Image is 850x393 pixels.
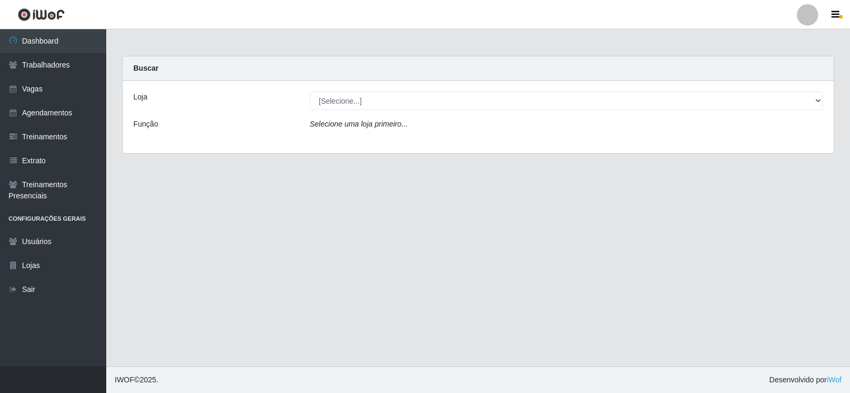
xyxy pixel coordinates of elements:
span: IWOF [115,375,134,384]
strong: Buscar [133,64,158,72]
a: iWof [827,375,841,384]
img: CoreUI Logo [18,8,65,21]
span: Desenvolvido por [769,374,841,386]
span: © 2025 . [115,374,158,386]
label: Função [133,119,158,130]
i: Selecione uma loja primeiro... [310,120,407,128]
label: Loja [133,91,147,103]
